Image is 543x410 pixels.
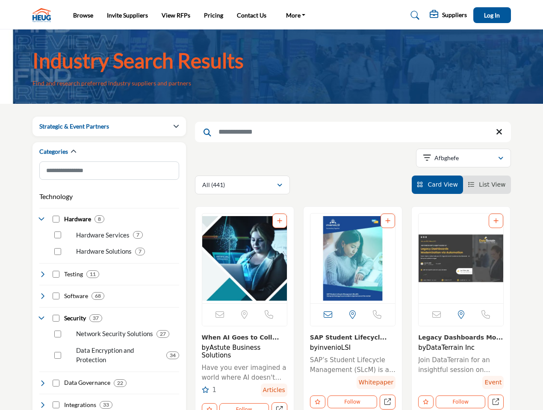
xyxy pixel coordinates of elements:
div: 7 Results For Hardware Services [133,231,143,239]
button: Like Resources [310,395,325,408]
a: View details about dataterrain-inc [419,214,503,303]
h4: Testing: Testing [64,270,83,278]
a: Join DataTerrain for an insightful session on "Legacy Dashboards Modernization via Automation" – ... [418,355,504,375]
b: 7 [136,232,139,238]
p: Find and research preferred industry suppliers and partners [32,79,191,88]
p: Afbghefe [434,154,459,162]
span: Card View [428,181,457,188]
b: 8 [98,216,101,222]
button: Technology [39,191,73,202]
b: 22 [117,380,123,386]
a: View details about inveniolsi [310,334,387,341]
h3: SAP Student Lifecycle Management (SLcM): Using technology to put student experience at the center [310,333,395,342]
button: Follow [436,395,485,408]
img: Legacy Dashboards Modernization via Automation listing image [419,214,503,303]
div: 68 Results For Software [91,292,104,300]
div: Suppliers [430,10,467,20]
a: Open Resources [488,395,504,410]
p: Data Encryption and Protection: Safeguard sensitive data with state-of-the-art encryption and pro... [76,346,163,365]
span: Articles [261,384,287,397]
b: 68 [95,293,101,299]
a: Search [402,9,425,22]
i: OpenSearch Data For Like and Follow [202,387,209,393]
a: Add To List For Resource [385,217,390,224]
input: Select Security checkbox [53,315,59,322]
a: View details about astute-business-solutions [202,214,287,303]
h3: Legacy Dashboards Modernization via Automation [418,333,504,342]
h4: Security: Cutting-edge solutions ensuring the utmost protection of institutional data, preserving... [64,314,86,322]
h5: Suppliers [442,11,467,19]
button: Follow [328,395,377,408]
a: View details about inveniolsi [310,214,395,303]
a: View details about dataterrain-inc [418,334,503,341]
b: 37 [93,315,99,321]
a: View List [468,181,506,188]
div: 27 Results For Network Security Solutions [156,330,169,338]
input: Select Data Encryption and Protection checkbox [54,352,61,359]
b: 27 [160,331,166,337]
a: View RFPs [162,12,190,19]
h4: Hardware: Hardware Solutions [64,215,91,223]
h4: by [418,344,504,351]
a: Astute Business Solutions [202,344,261,359]
h2: Categories [39,147,68,156]
div: 33 Results For Integrations [100,401,112,409]
b: 11 [90,271,96,277]
div: 34 Results For Data Encryption and Protection [166,351,179,359]
button: Afbghefe [416,149,511,167]
input: Search Category [39,161,179,180]
b: 7 [139,249,142,255]
span: Whitepaper [357,376,395,389]
input: Select Software checkbox [53,293,59,299]
p: Hardware Services: Hardware Services [76,230,130,240]
a: Have you ever imagined a world where AI doesn't just assist in education but revolutionizes it? W... [202,363,287,382]
p: Network Security Solutions: Ensure institutional cyber safety with top-tier network security solu... [76,329,153,339]
li: List View [463,176,511,194]
span: List View [479,181,505,188]
p: Hardware Solutions: Hardware Solutions [76,246,132,256]
div: 37 Results For Security [89,314,102,322]
button: Like Resources [418,395,434,408]
h4: Data Governance: Robust systems ensuring data accuracy, consistency, and security, upholding the ... [64,378,110,387]
h4: Integrations: Seamless and efficient system integrations tailored for the educational domain, ens... [64,401,96,409]
div: 22 Results For Data Governance [114,379,127,387]
span: Event [482,376,504,389]
input: Select Data Governance checkbox [53,380,59,387]
a: Add To List For Resource [277,217,282,224]
img: SAP Student Lifecycle Management (SLcM): Using technology to put student experience at the center... [310,214,395,303]
a: DataTerrain Inc [426,344,475,351]
button: Log In [473,7,511,23]
a: SAP’s Student Lifecycle Management (SLcM) is a flexible, mature, and comprehensive Student Inform... [310,355,395,375]
input: Select Hardware Services checkbox [54,231,61,238]
b: 34 [170,352,176,358]
img: Site Logo [32,8,55,22]
a: Add To List For Resource [493,217,499,224]
input: Select Integrations checkbox [53,401,59,408]
a: Browse [73,12,93,19]
input: Select Testing checkbox [53,271,59,278]
a: invenioLSI [318,344,351,351]
p: All (441) [202,181,225,189]
div: 11 Results For Testing [86,270,99,278]
input: Select Hardware checkbox [53,216,59,223]
div: 7 Results For Hardware Solutions [135,248,145,255]
h4: Software: Software solutions [64,292,88,300]
li: Card View [412,176,463,194]
span: 1 [212,386,216,394]
h2: Strategic & Event Partners [39,122,109,131]
button: All (441) [195,176,290,194]
a: Open Resources [380,395,395,410]
a: View details about astute-business-solutions [202,334,279,341]
span: Log In [484,12,500,19]
input: Search Keyword [195,122,511,142]
input: Select Hardware Solutions checkbox [54,248,61,255]
h1: Industry Search Results [32,47,244,74]
b: 33 [103,402,109,408]
a: Invite Suppliers [107,12,148,19]
h3: When AI Goes to College: The Revolutionary Role of Generative AI in Higher Education [202,333,287,342]
input: Select Network Security Solutions checkbox [54,331,61,337]
a: View Card [417,181,458,188]
a: Contact Us [237,12,266,19]
h4: by [310,344,395,351]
